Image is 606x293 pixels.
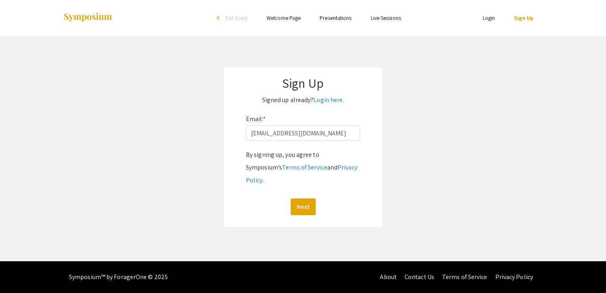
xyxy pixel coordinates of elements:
[246,148,360,187] div: By signing up, you agree to Symposium’s and .
[246,163,357,184] a: Privacy Policy
[6,257,34,287] iframe: Chat
[217,15,222,20] div: arrow_back_ios
[320,14,351,21] a: Presentations
[282,163,327,172] a: Terms of Service
[246,113,266,125] label: Email:
[442,273,487,281] a: Terms of Service
[226,14,247,21] span: Exit Event
[232,94,374,106] p: Signed up already?
[405,273,434,281] a: Contact Us
[483,14,495,21] a: Login
[63,12,113,23] img: Symposium by ForagerOne
[267,14,301,21] a: Welcome Page
[313,96,344,104] a: Login here.
[495,273,533,281] a: Privacy Policy
[514,14,533,21] a: Sign Up
[291,199,316,215] button: Next
[69,261,168,293] div: Symposium™ by ForagerOne © 2025
[380,273,397,281] a: About
[232,75,374,91] h1: Sign Up
[371,14,401,21] a: Live Sessions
